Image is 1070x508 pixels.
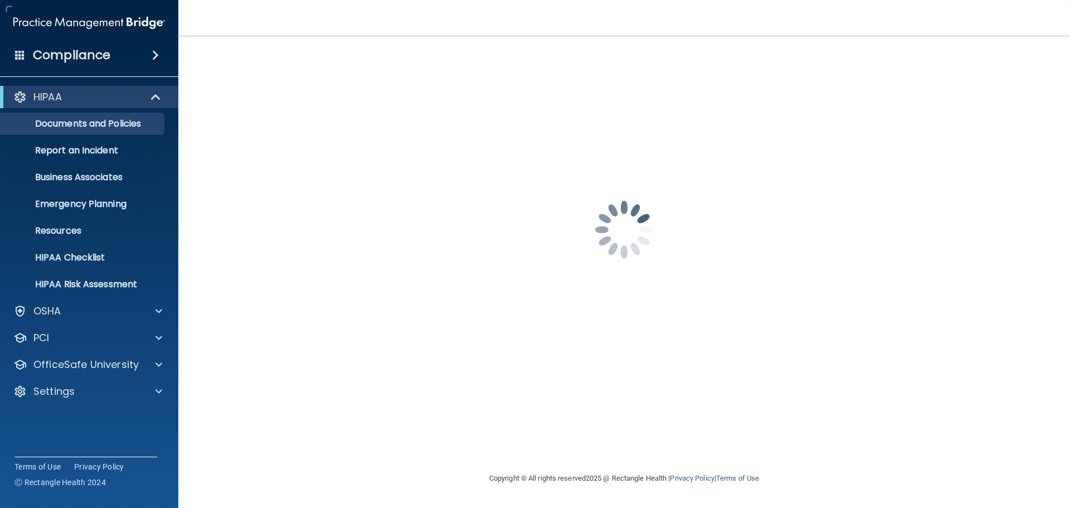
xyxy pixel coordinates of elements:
[7,279,159,290] p: HIPAA Risk Assessment
[13,304,162,318] a: OSHA
[670,474,714,482] a: Privacy Policy
[14,461,61,472] a: Terms of Use
[7,118,159,129] p: Documents and Policies
[14,477,106,488] span: Ⓒ Rectangle Health 2024
[7,145,159,156] p: Report an Incident
[33,304,61,318] p: OSHA
[74,461,124,472] a: Privacy Policy
[421,461,828,496] div: Copyright © All rights reserved 2025 @ Rectangle Health | |
[7,199,159,210] p: Emergency Planning
[7,172,159,183] p: Business Associates
[7,252,159,263] p: HIPAA Checklist
[568,174,680,286] img: spinner.e123f6fc.gif
[33,358,139,371] p: OfficeSafe University
[33,90,62,104] p: HIPAA
[13,90,162,104] a: HIPAA
[13,331,162,345] a: PCI
[13,12,165,34] img: PMB logo
[33,331,49,345] p: PCI
[13,358,162,371] a: OfficeSafe University
[716,474,759,482] a: Terms of Use
[33,47,110,63] h4: Compliance
[33,385,75,398] p: Settings
[877,429,1057,473] iframe: Drift Widget Chat Controller
[13,385,162,398] a: Settings
[7,225,159,236] p: Resources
